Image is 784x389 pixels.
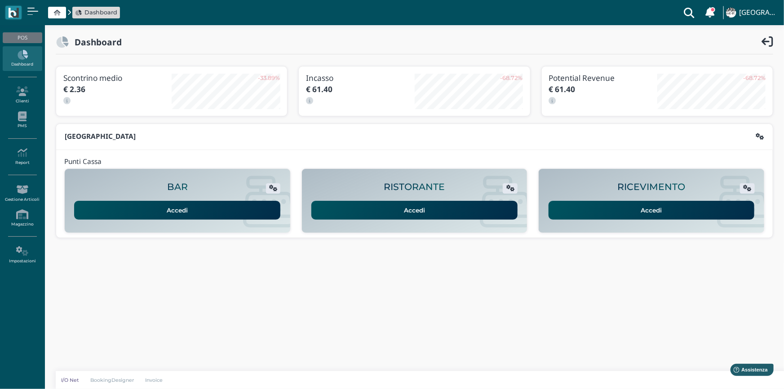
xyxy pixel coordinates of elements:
[65,132,136,141] b: [GEOGRAPHIC_DATA]
[69,37,122,47] h2: Dashboard
[74,201,280,220] a: Accedi
[3,46,42,71] a: Dashboard
[311,201,518,220] a: Accedi
[549,84,576,94] b: € 61.40
[725,2,779,23] a: ... [GEOGRAPHIC_DATA]
[549,201,755,220] a: Accedi
[167,182,188,192] h2: BAR
[549,74,657,82] h3: Potential Revenue
[63,74,172,82] h3: Scontrino medio
[3,181,42,206] a: Gestione Articoli
[3,83,42,107] a: Clienti
[3,243,42,267] a: Impostazioni
[8,8,18,18] img: logo
[306,84,332,94] b: € 61.40
[739,9,779,17] h4: [GEOGRAPHIC_DATA]
[27,7,59,14] span: Assistenza
[64,158,102,166] h4: Punti Cassa
[726,8,736,18] img: ...
[84,8,117,17] span: Dashboard
[618,182,686,192] h2: RICEVIMENTO
[3,144,42,169] a: Report
[306,74,414,82] h3: Incasso
[3,206,42,230] a: Magazzino
[720,361,776,381] iframe: Help widget launcher
[3,108,42,133] a: PMS
[63,84,85,94] b: € 2.36
[75,8,117,17] a: Dashboard
[384,182,445,192] h2: RISTORANTE
[3,32,42,43] div: POS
